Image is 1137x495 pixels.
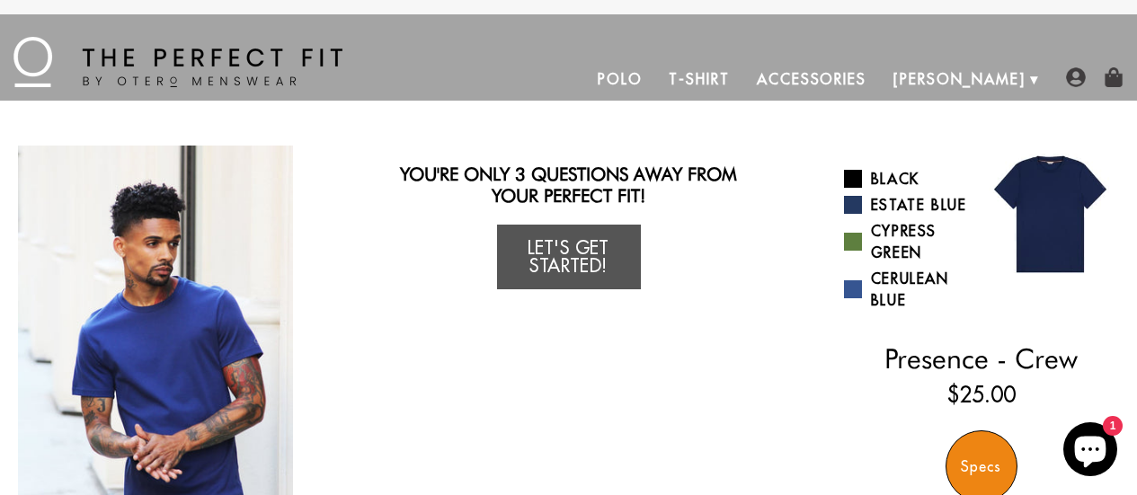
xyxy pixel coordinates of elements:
h2: You're only 3 questions away from your perfect fit! [386,164,750,207]
a: Black [844,168,968,190]
img: 013.jpg [982,146,1119,283]
ins: $25.00 [947,378,1016,411]
img: user-account-icon.png [1066,67,1086,87]
a: Accessories [743,57,880,101]
a: T-Shirt [655,57,742,101]
a: [PERSON_NAME] [880,57,1039,101]
img: shopping-bag-icon.png [1104,67,1124,87]
a: Cerulean Blue [844,268,968,311]
inbox-online-store-chat: Shopify online store chat [1058,422,1123,481]
a: Estate Blue [844,194,968,216]
a: Cypress Green [844,220,968,263]
img: The Perfect Fit - by Otero Menswear - Logo [13,37,342,87]
h2: Presence - Crew [844,342,1119,375]
a: Polo [584,57,656,101]
a: Let's Get Started! [497,225,641,289]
